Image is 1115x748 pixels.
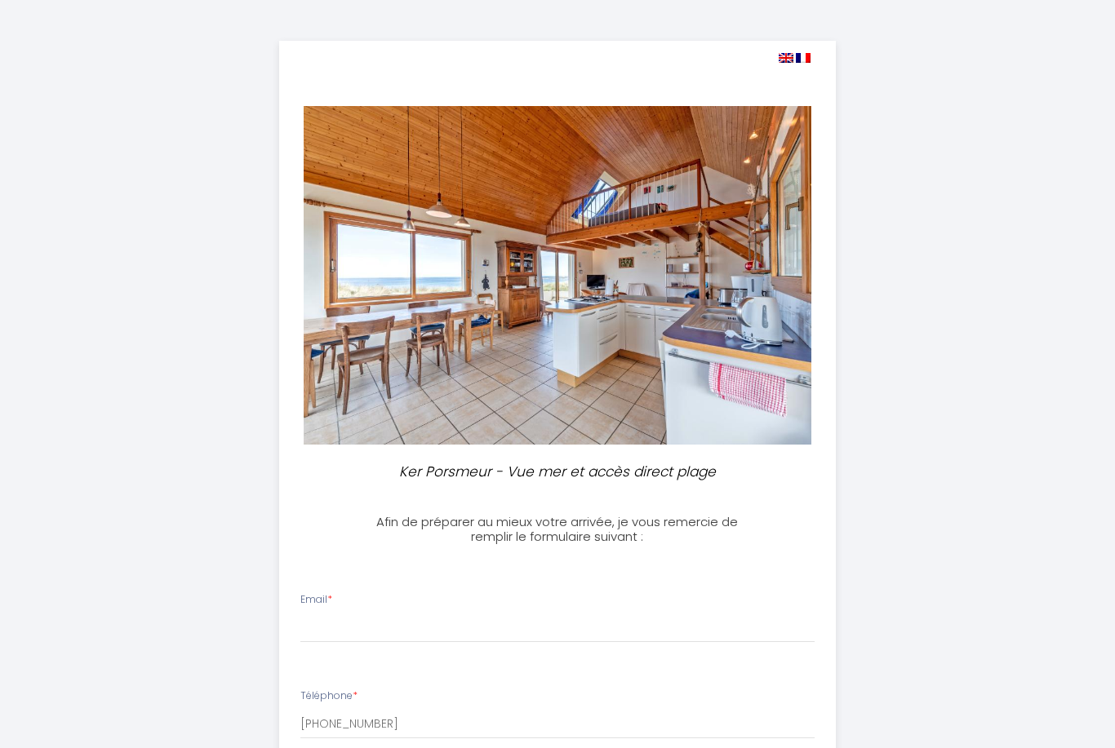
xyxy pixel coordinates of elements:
h3: Afin de préparer au mieux votre arrivée, je vous remercie de remplir le formulaire suivant : [375,515,739,544]
label: Email [300,592,332,608]
img: en.png [779,53,793,63]
p: Ker Porsmeur - Vue mer et accès direct plage [383,461,732,483]
label: Téléphone [300,688,358,704]
img: fr.png [796,53,811,63]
